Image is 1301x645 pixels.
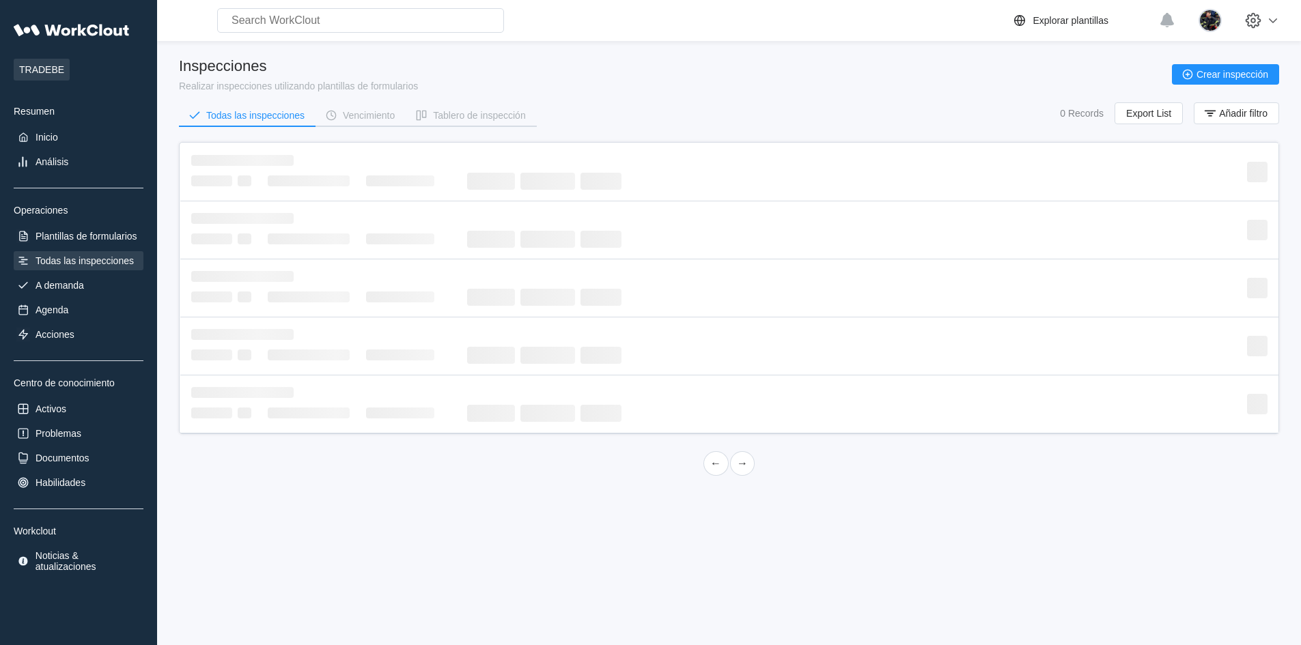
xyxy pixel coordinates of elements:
a: Next page [730,451,755,476]
span: ‌ [366,175,434,186]
span: ‌ [191,233,232,244]
div: Plantillas de formularios [36,231,137,242]
input: Search WorkClout [217,8,504,33]
span: ‌ [1247,162,1268,182]
button: Añadir filtro [1194,102,1279,124]
span: ‌ [238,407,251,418]
a: Análisis [14,152,143,171]
span: ‌ [238,175,251,186]
span: ‌ [238,291,251,302]
div: Operaciones [14,205,143,216]
span: ‌ [191,407,232,418]
span: Crear inspección [1197,70,1268,79]
a: Previous page [703,451,729,476]
a: Explorar plantillas [1011,12,1153,29]
span: ‌ [238,349,251,360]
a: Noticias & atualizaciones [14,547,143,575]
a: Problemas [14,424,143,443]
div: Centro de conocimiento [14,377,143,388]
span: Export List [1126,109,1171,118]
div: Inspecciones [179,57,418,75]
span: ‌ [467,173,515,190]
a: Plantillas de formularios [14,227,143,246]
span: ‌ [366,233,434,244]
span: ‌ [580,405,621,422]
div: Vencimiento [343,111,395,120]
span: ‌ [467,289,515,306]
span: ‌ [191,387,294,398]
div: Explorar plantillas [1033,15,1109,26]
a: Inicio [14,128,143,147]
span: ‌ [268,175,350,186]
span: ‌ [580,347,621,364]
div: Agenda [36,304,68,315]
span: ‌ [1247,394,1268,414]
span: ‌ [520,231,575,248]
a: Agenda [14,300,143,319]
span: ‌ [268,291,350,302]
span: ‌ [520,289,575,306]
div: 0 Records [1060,108,1104,119]
div: Resumen [14,106,143,117]
a: Todas las inspecciones [14,251,143,270]
button: Vencimiento [316,105,406,126]
span: ‌ [580,173,621,190]
div: Realizar inspecciones utilizando plantillas de formularios [179,81,418,91]
button: Crear inspección [1172,64,1279,85]
span: ‌ [467,231,515,248]
div: Activos [36,403,66,414]
span: ‌ [191,271,294,282]
span: ‌ [580,289,621,306]
span: ‌ [191,291,232,302]
span: ‌ [366,407,434,418]
a: Documentos [14,448,143,468]
button: Tablero de inspección [406,105,536,126]
span: ‌ [467,347,515,364]
button: Todas las inspecciones [179,105,316,126]
span: ‌ [268,349,350,360]
div: Habilidades [36,477,85,488]
span: ‌ [366,349,434,360]
div: Noticias & atualizaciones [36,550,141,572]
span: ‌ [520,173,575,190]
div: A demanda [36,280,84,291]
div: Todas las inspecciones [36,255,134,266]
span: ‌ [1247,278,1268,298]
span: ‌ [191,329,294,340]
a: Acciones [14,325,143,344]
span: ‌ [467,405,515,422]
span: ‌ [191,175,232,186]
a: A demanda [14,276,143,295]
div: Inicio [36,132,58,143]
span: ‌ [520,347,575,364]
div: Problemas [36,428,81,439]
span: TRADEBE [14,59,70,81]
a: Habilidades [14,473,143,492]
div: Workclout [14,526,143,536]
span: ‌ [1247,336,1268,356]
div: Todas las inspecciones [206,111,305,120]
span: ‌ [191,213,294,224]
button: Export List [1115,102,1183,124]
div: Acciones [36,329,74,340]
span: ‌ [191,155,294,166]
a: Activos [14,399,143,418]
span: ‌ [191,349,232,360]
span: ‌ [366,291,434,302]
div: Análisis [36,156,68,167]
span: ‌ [268,233,350,244]
span: Añadir filtro [1219,109,1268,118]
span: ‌ [580,231,621,248]
div: Documentos [36,453,89,463]
span: ‌ [268,407,350,418]
span: ‌ [1247,220,1268,240]
img: 2a7a337f-28ec-44a9-9913-8eaa51124fce.jpg [1199,9,1222,32]
span: ‌ [520,405,575,422]
span: ‌ [238,233,251,244]
div: Tablero de inspección [433,111,525,120]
